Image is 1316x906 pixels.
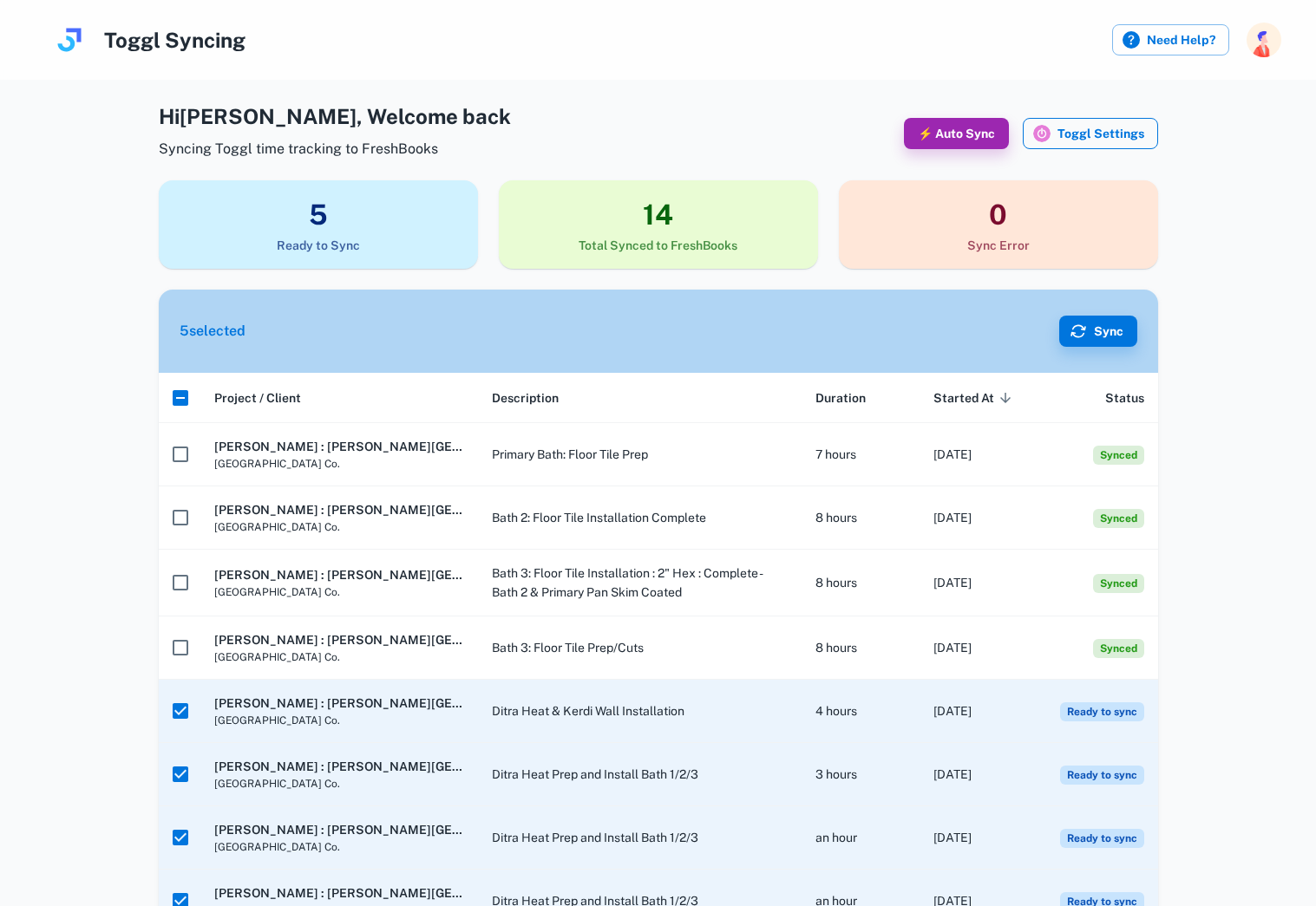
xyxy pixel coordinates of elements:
span: [GEOGRAPHIC_DATA] Co. [214,519,464,535]
span: [GEOGRAPHIC_DATA] Co. [214,776,464,792]
span: [GEOGRAPHIC_DATA] Co. [214,584,464,600]
td: Bath 3: Floor Tile Installation : 2" Hex : Complete - Bath 2 & Primary Pan Skim Coated [478,550,802,616]
span: Synced [1093,509,1144,528]
h3: 5 [159,194,478,236]
td: Ditra Heat Prep and Install Bath 1/2/3 [478,743,802,806]
td: [DATE] [920,616,1038,680]
span: Synced [1093,574,1144,593]
span: Ready to sync [1060,702,1144,721]
h4: Hi [PERSON_NAME] , Welcome back [159,101,511,132]
span: Ready to sync [1060,829,1144,848]
h6: [PERSON_NAME] : [PERSON_NAME][GEOGRAPHIC_DATA] [214,500,464,519]
td: 8 hours [802,486,920,550]
label: Need Help? [1112,24,1229,55]
span: Status [1105,388,1144,408]
span: Synced [1093,446,1144,465]
td: Bath 2: Floor Tile Installation Complete [478,486,802,550]
span: Description [492,388,559,408]
td: an hour [802,806,920,870]
span: Ready to sync [1060,766,1144,785]
td: [DATE] [920,423,1038,486]
td: [DATE] [920,486,1038,550]
td: 3 hours [802,743,920,806]
button: ⚡ Auto Sync [904,118,1009,149]
span: Syncing Toggl time tracking to FreshBooks [159,139,511,160]
td: Primary Bath: Floor Tile Prep [478,423,802,486]
span: [GEOGRAPHIC_DATA] Co. [214,839,464,855]
td: 8 hours [802,550,920,616]
td: [DATE] [920,743,1038,806]
h6: [PERSON_NAME] : [PERSON_NAME][GEOGRAPHIC_DATA] [214,820,464,839]
h3: 0 [839,194,1158,236]
button: Toggl iconToggl Settings [1023,118,1158,149]
h6: [PERSON_NAME] : [PERSON_NAME][GEOGRAPHIC_DATA] [214,757,464,776]
span: Started At [933,388,1017,408]
h6: [PERSON_NAME] : [PERSON_NAME][GEOGRAPHIC_DATA] [214,565,464,584]
td: Ditra Heat & Kerdi Wall Installation [478,680,802,743]
span: [GEOGRAPHIC_DATA] Co. [214,649,464,665]
span: Duration [815,388,866,408]
img: logo.svg [52,23,87,57]
h4: Toggl Syncing [104,24,246,55]
td: Bath 3: Floor Tile Prep/Cuts [478,616,802,680]
td: [DATE] [920,550,1038,616]
td: 8 hours [802,616,920,680]
h6: [PERSON_NAME] : [PERSON_NAME][GEOGRAPHIC_DATA] [214,883,464,903]
span: Synced [1093,639,1144,658]
h6: [PERSON_NAME] : [PERSON_NAME][GEOGRAPHIC_DATA] [214,437,464,456]
span: [GEOGRAPHIC_DATA] Co. [214,456,464,472]
h3: 14 [499,194,818,236]
td: Ditra Heat Prep and Install Bath 1/2/3 [478,806,802,870]
h6: Ready to Sync [159,236,478,255]
span: Project / Client [214,388,301,408]
span: [GEOGRAPHIC_DATA] Co. [214,713,464,728]
h6: Total Synced to FreshBooks [499,236,818,255]
img: Toggl icon [1033,125,1051,142]
td: 4 hours [802,680,920,743]
td: [DATE] [920,680,1038,743]
h6: [PERSON_NAME] : [PERSON_NAME][GEOGRAPHIC_DATA] [214,694,464,713]
button: Sync [1059,316,1137,347]
div: 5 selected [180,321,246,342]
td: 7 hours [802,423,920,486]
img: photoURL [1247,23,1281,57]
h6: Sync Error [839,236,1158,255]
td: [DATE] [920,806,1038,870]
h6: [PERSON_NAME] : [PERSON_NAME][GEOGRAPHIC_DATA] [214,630,464,649]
